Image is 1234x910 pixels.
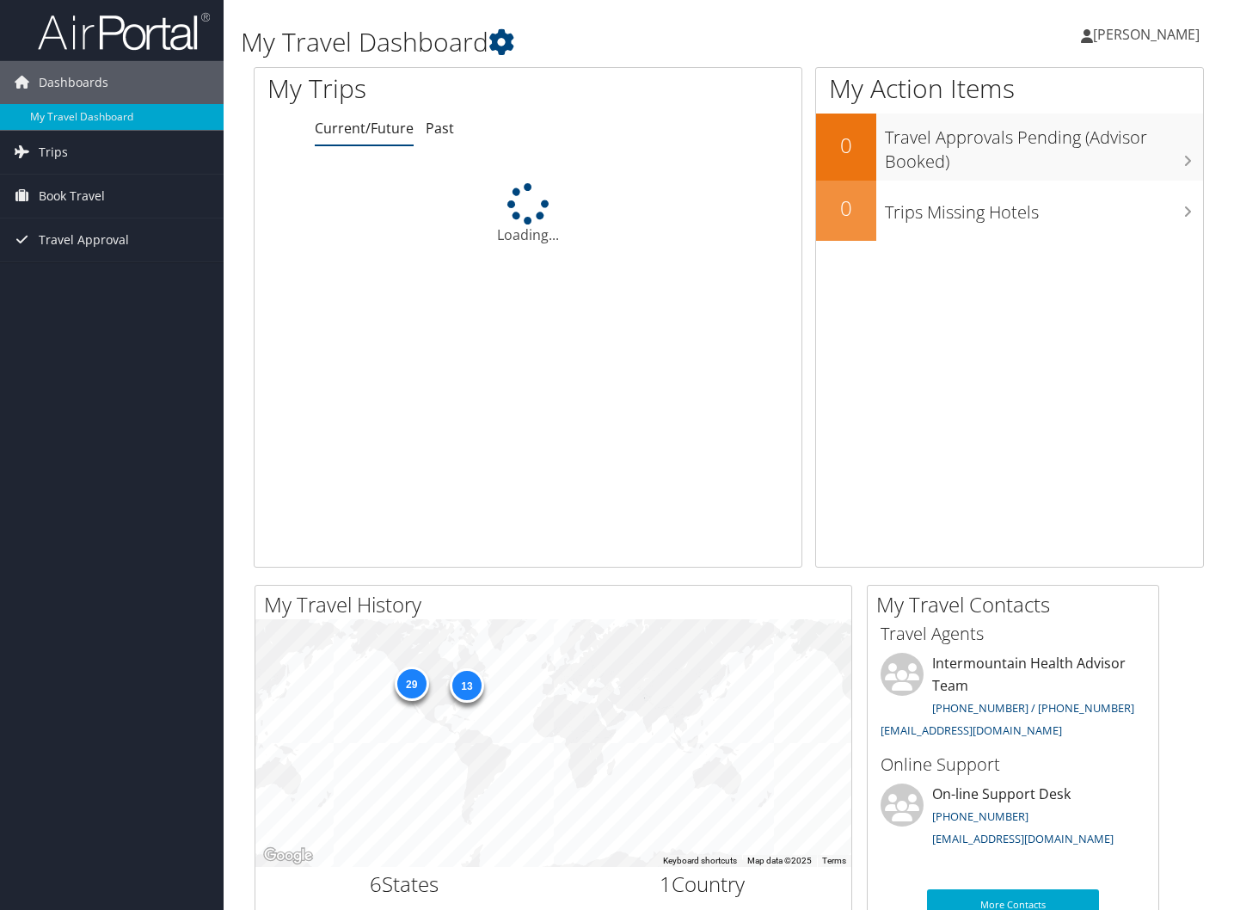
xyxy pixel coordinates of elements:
[816,181,1203,241] a: 0Trips Missing Hotels
[816,194,876,223] h2: 0
[370,870,382,898] span: 6
[450,668,484,703] div: 13
[1093,25,1200,44] span: [PERSON_NAME]
[567,870,839,899] h2: Country
[816,71,1203,107] h1: My Action Items
[268,870,541,899] h2: States
[260,845,316,867] img: Google
[876,590,1158,619] h2: My Travel Contacts
[872,784,1154,854] li: On-line Support Desk
[39,61,108,104] span: Dashboards
[255,183,801,245] div: Loading...
[394,667,428,701] div: 29
[241,24,892,60] h1: My Travel Dashboard
[816,114,1203,180] a: 0Travel Approvals Pending (Advisor Booked)
[663,855,737,867] button: Keyboard shortcuts
[872,653,1154,745] li: Intermountain Health Advisor Team
[881,722,1062,738] a: [EMAIL_ADDRESS][DOMAIN_NAME]
[747,856,812,865] span: Map data ©2025
[881,622,1145,646] h3: Travel Agents
[816,131,876,160] h2: 0
[885,192,1203,224] h3: Trips Missing Hotels
[39,175,105,218] span: Book Travel
[264,590,851,619] h2: My Travel History
[426,119,454,138] a: Past
[932,700,1134,716] a: [PHONE_NUMBER] / [PHONE_NUMBER]
[932,809,1028,824] a: [PHONE_NUMBER]
[260,845,316,867] a: Open this area in Google Maps (opens a new window)
[822,856,846,865] a: Terms (opens in new tab)
[39,131,68,174] span: Trips
[660,870,672,898] span: 1
[39,218,129,261] span: Travel Approval
[267,71,561,107] h1: My Trips
[885,117,1203,174] h3: Travel Approvals Pending (Advisor Booked)
[932,831,1114,846] a: [EMAIL_ADDRESS][DOMAIN_NAME]
[881,753,1145,777] h3: Online Support
[1081,9,1217,60] a: [PERSON_NAME]
[315,119,414,138] a: Current/Future
[38,11,210,52] img: airportal-logo.png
